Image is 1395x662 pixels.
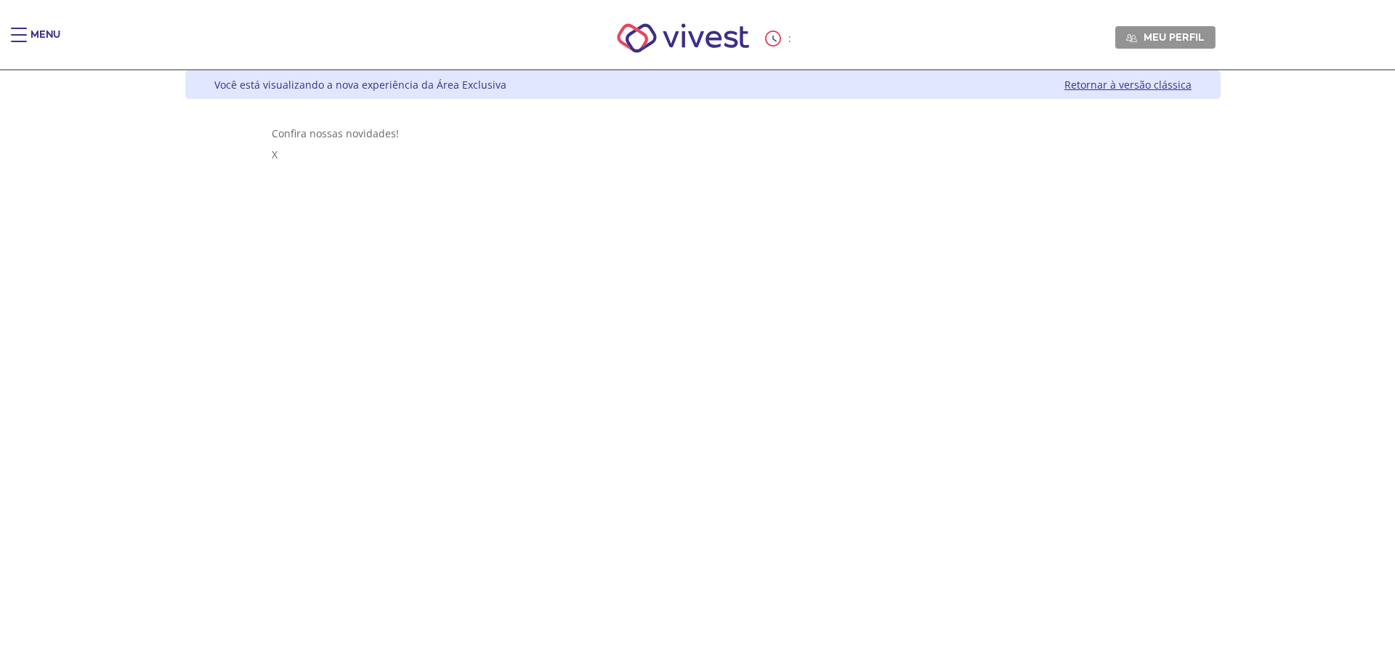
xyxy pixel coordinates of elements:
[272,148,278,161] span: X
[1115,26,1216,48] a: Meu perfil
[1126,33,1137,44] img: Meu perfil
[272,126,1135,140] div: Confira nossas novidades!
[601,7,766,69] img: Vivest
[1064,78,1192,92] a: Retornar à versão clássica
[214,78,506,92] div: Você está visualizando a nova experiência da Área Exclusiva
[1144,31,1204,44] span: Meu perfil
[765,31,794,47] div: :
[174,70,1221,662] div: Vivest
[31,28,60,57] div: Menu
